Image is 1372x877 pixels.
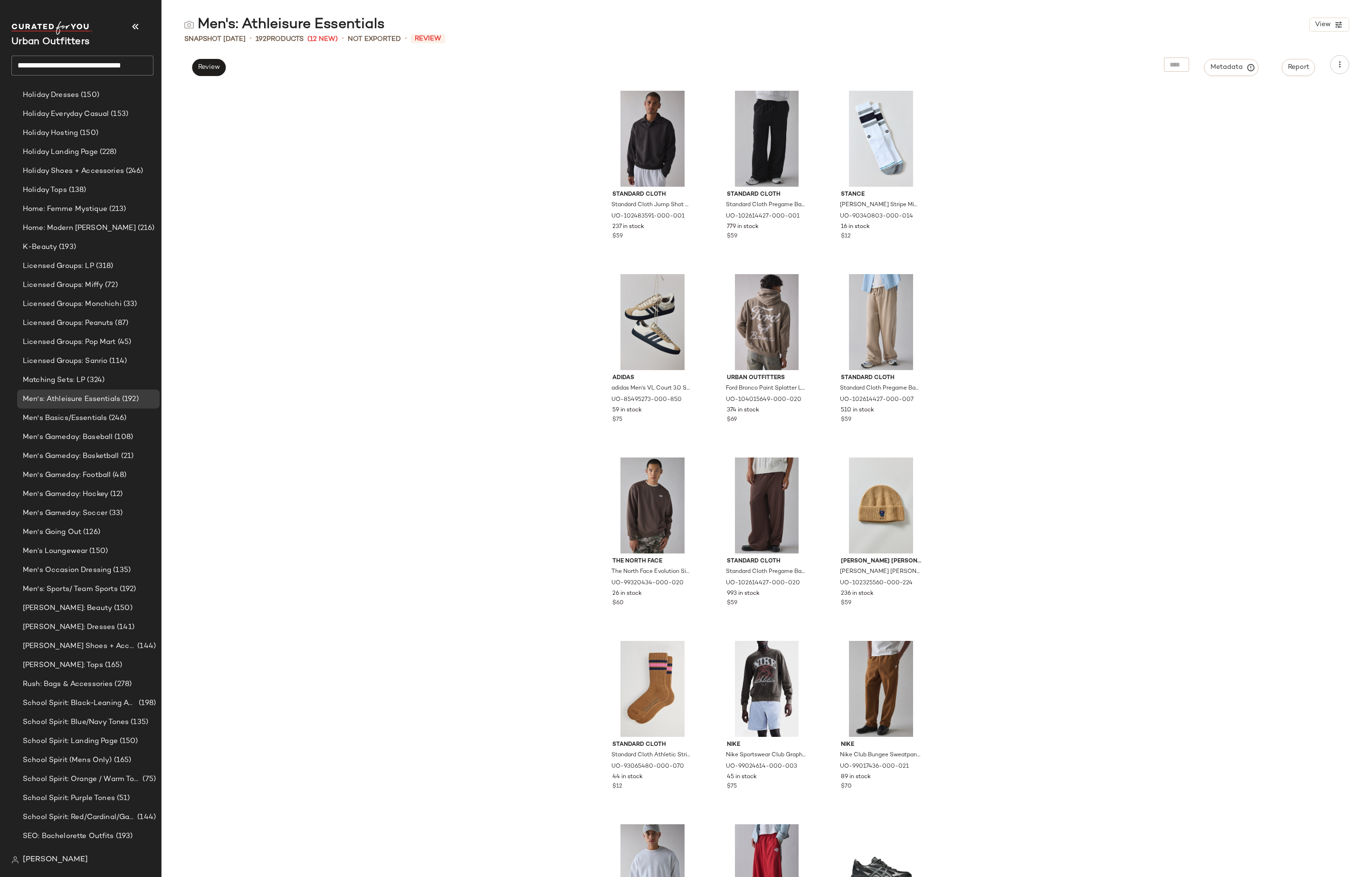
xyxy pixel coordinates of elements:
[833,91,929,187] img: 90340803_014_b
[103,660,123,671] span: (165)
[23,470,111,481] span: Men's Gameday: Football
[107,508,123,519] span: (33)
[612,191,693,199] span: Standard Cloth
[611,579,684,588] span: UO-99320434-000-020
[1287,64,1309,71] span: Report
[841,374,921,382] span: Standard Cloth
[116,337,132,348] span: (45)
[113,432,133,443] span: (108)
[727,406,759,415] span: 374 in stock
[23,432,113,443] span: Men's Gameday: Baseball
[23,812,135,823] span: School Spirit: Red/Cardinal/Garnet Tones
[23,793,115,804] span: School Spirit: Purple Tones
[23,109,109,120] span: Holiday Everyday Casual
[612,223,644,231] span: 237 in stock
[727,782,737,791] span: $75
[840,212,913,221] span: UO-90340803-000-014
[124,166,143,177] span: (246)
[840,201,920,210] span: [PERSON_NAME] Stripe Mid Cushion Crew Sock in White, Men's at Urban Outfitters
[612,599,624,608] span: $60
[726,763,797,771] span: UO-99024614-000-003
[411,34,445,43] span: Review
[727,773,757,782] span: 45 in stock
[726,751,806,760] span: Nike Sportswear Club Graphic Crew Neck Sweatshirt in Anthracite, Men's at Urban Outfitters
[184,34,246,44] span: Snapshot [DATE]
[719,641,815,737] img: 99024614_003_b
[111,470,126,481] span: (48)
[135,812,156,823] span: (144)
[840,568,920,576] span: [PERSON_NAME] [PERSON_NAME] Flag Bear Solid Beanie in Tan, Men's at Urban Outfitters
[112,603,133,614] span: (150)
[719,458,815,553] img: 102614427_020_b
[840,751,920,760] span: Nike Club Bungee Sweatpant in Light British Tan, Men's at Urban Outfitters
[113,679,132,690] span: (278)
[727,374,807,382] span: Urban Outfitters
[726,212,800,221] span: UO-102614427-000-001
[23,280,103,291] span: Licensed Groups: Miffy
[23,128,78,139] span: Holiday Hosting
[727,416,737,424] span: $69
[192,59,226,76] button: Review
[611,568,692,576] span: The North Face Evolution Simple Dome Logo Crew Neck Sweatshirt in Brown, Men's at Urban Outfitters
[727,191,807,199] span: Standard Cloth
[141,774,156,785] span: (75)
[719,91,815,187] img: 102614427_001_b
[112,755,132,766] span: (165)
[256,36,267,43] span: 192
[120,394,139,405] span: (192)
[115,622,134,633] span: (141)
[612,557,693,566] span: The North Face
[342,33,344,45] span: •
[1204,59,1259,76] button: Metadata
[1210,63,1253,72] span: Metadata
[184,15,385,34] div: Men's: Athleisure Essentials
[726,201,806,210] span: Standard Cloth Pregame Baggy Sweatpant in Black, Men's at Urban Outfitters
[23,660,103,671] span: [PERSON_NAME]: Tops
[612,782,622,791] span: $12
[726,396,801,404] span: UO-104015649-000-020
[727,557,807,566] span: Standard Cloth
[79,90,99,101] span: (150)
[11,856,19,864] img: svg%3e
[122,299,137,310] span: (33)
[137,698,156,709] span: (198)
[23,375,85,386] span: Matching Sets: LP
[611,396,682,404] span: UO-85495273-000-850
[405,33,407,45] span: •
[23,850,104,861] span: SEO: Clean Girl Outfits
[113,318,128,329] span: (87)
[136,223,155,234] span: (216)
[611,384,692,393] span: adidas Men's VL Court 3.0 Sneaker in Bone, Men's at Urban Outfitters
[605,91,700,187] img: 102483591_001_b
[726,579,800,588] span: UO-102614427-000-020
[184,20,194,29] img: svg%3e
[307,34,338,44] span: (12 New)
[840,396,914,404] span: UO-102614427-000-007
[23,736,118,747] span: School Spirit: Landing Page
[111,565,131,576] span: (135)
[23,451,119,462] span: Men's Gameday: Basketball
[727,599,737,608] span: $59
[23,774,141,785] span: School Spirit: Orange / Warm Tones
[841,590,874,598] span: 236 in stock
[841,406,874,415] span: 510 in stock
[198,64,220,71] span: Review
[612,232,623,241] span: $59
[23,337,116,348] span: Licensed Groups: Pop Mart
[85,375,105,386] span: (324)
[23,584,118,595] span: Men's: Sports/ Team Sports
[727,232,737,241] span: $59
[605,458,700,553] img: 99320434_020_b
[23,318,113,329] span: Licensed Groups: Peanuts
[840,763,909,771] span: UO-99017436-000-021
[841,232,851,241] span: $12
[23,90,79,101] span: Holiday Dresses
[23,356,107,367] span: Licensed Groups: Sanrio
[612,773,643,782] span: 44 in stock
[612,416,622,424] span: $75
[611,201,692,210] span: Standard Cloth Jump Shot Cocoon Rugby Shirt Top in Black, Men's at Urban Outfitters
[11,37,89,47] span: Current Company Name
[23,242,57,253] span: K-Beauty
[118,584,136,595] span: (192)
[612,741,693,749] span: Standard Cloth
